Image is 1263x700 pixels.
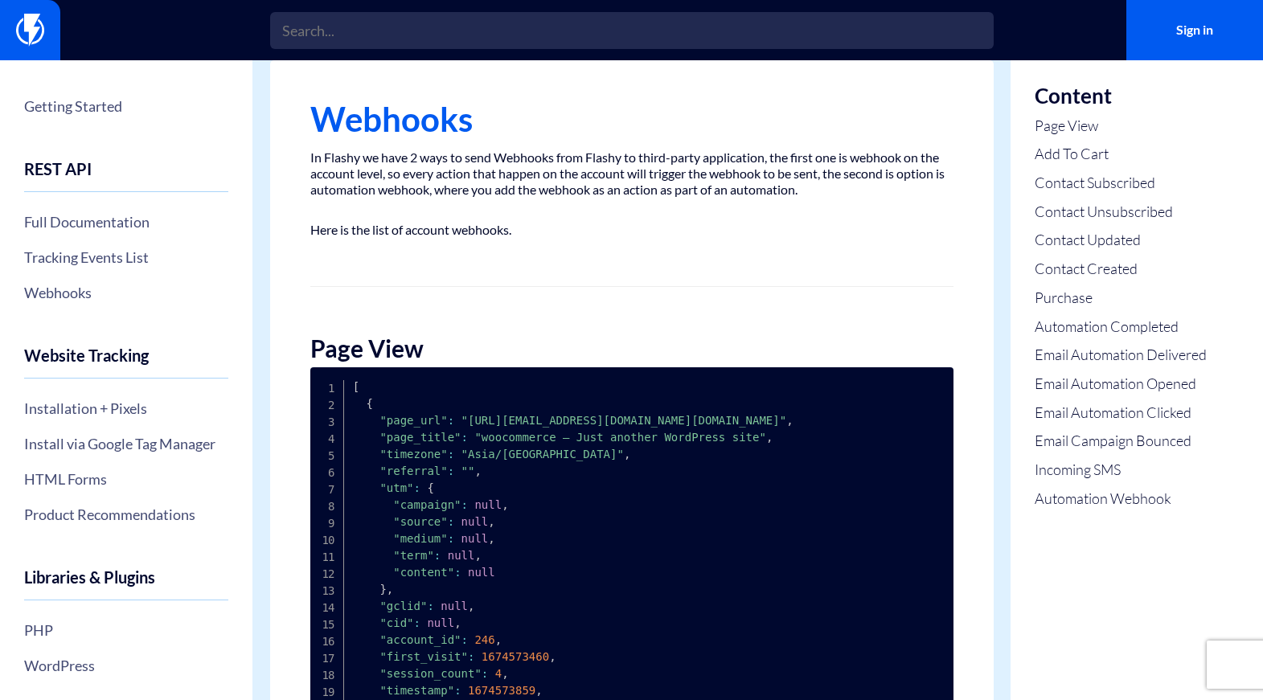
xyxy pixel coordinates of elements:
[786,414,793,427] span: ,
[24,652,228,679] a: WordPress
[379,481,413,494] span: "utm"
[24,501,228,528] a: Product Recommendations
[1035,116,1207,137] a: Page View
[488,532,494,545] span: ,
[549,650,556,663] span: ,
[393,532,447,545] span: "medium"
[448,515,454,528] span: :
[427,600,433,612] span: :
[1035,144,1207,165] a: Add To Cart
[441,600,468,612] span: null
[427,616,454,629] span: null
[24,346,228,379] h4: Website Tracking
[24,92,228,120] a: Getting Started
[448,549,475,562] span: null
[474,549,481,562] span: ,
[379,667,481,680] span: "session_count"
[24,616,228,644] a: PHP
[461,532,489,545] span: null
[482,667,488,680] span: :
[379,650,468,663] span: "first_visit"
[434,549,441,562] span: :
[379,633,461,646] span: "account_id"
[387,583,393,596] span: ,
[488,515,494,528] span: ,
[1035,317,1207,338] a: Automation Completed
[448,414,454,427] span: :
[379,616,413,629] span: "cid"
[535,684,542,697] span: ,
[1035,259,1207,280] a: Contact Created
[448,465,454,477] span: :
[270,12,994,49] input: Search...
[24,465,228,493] a: HTML Forms
[454,684,461,697] span: :
[1035,84,1207,108] h3: Content
[1035,288,1207,309] a: Purchase
[24,279,228,306] a: Webhooks
[1035,374,1207,395] a: Email Automation Opened
[24,430,228,457] a: Install via Google Tag Manager
[624,448,630,461] span: ,
[393,498,461,511] span: "campaign"
[474,465,481,477] span: ,
[461,448,624,461] span: "Asia/[GEOGRAPHIC_DATA]"
[379,448,447,461] span: "timezone"
[454,566,461,579] span: :
[24,395,228,422] a: Installation + Pixels
[502,498,508,511] span: ,
[24,208,228,235] a: Full Documentation
[461,633,468,646] span: :
[461,498,468,511] span: :
[379,465,447,477] span: "referral"
[468,650,474,663] span: :
[310,334,424,362] strong: Page View
[461,465,475,477] span: ""
[502,667,508,680] span: ,
[427,481,433,494] span: {
[1035,173,1207,194] a: Contact Subscribed
[1035,403,1207,424] a: Email Automation Clicked
[414,481,420,494] span: :
[353,380,359,393] span: [
[379,414,447,427] span: "page_url"
[448,448,454,461] span: :
[393,549,434,562] span: "term"
[474,431,765,444] span: "woocommerce – Just another WordPress site"
[1035,202,1207,223] a: Contact Unsubscribed
[474,633,494,646] span: 246
[379,431,461,444] span: "page_title"
[468,600,474,612] span: ,
[310,100,953,137] h1: Webhooks
[461,431,468,444] span: :
[461,515,489,528] span: null
[24,568,228,600] h4: Libraries & Plugins
[393,566,454,579] span: "content"
[1035,230,1207,251] a: Contact Updated
[461,414,787,427] span: "[URL][EMAIL_ADDRESS][DOMAIN_NAME][DOMAIN_NAME]"
[474,498,502,511] span: null
[468,684,535,697] span: 1674573859
[310,149,953,198] p: In Flashy we have 2 ways to send Webhooks from Flashy to third-party application, the first one i...
[367,397,373,410] span: {
[310,222,953,238] p: Here is the list of account webhooks.
[379,600,427,612] span: "gclid"
[24,244,228,271] a: Tracking Events List
[414,616,420,629] span: :
[1035,460,1207,481] a: Incoming SMS
[1035,489,1207,510] a: Automation Webhook
[1035,431,1207,452] a: Email Campaign Bounced
[495,633,502,646] span: ,
[454,616,461,629] span: ,
[1035,345,1207,366] a: Email Automation Delivered
[448,532,454,545] span: :
[379,583,386,596] span: }
[495,667,502,680] span: 4
[766,431,773,444] span: ,
[393,515,447,528] span: "source"
[379,684,454,697] span: "timestamp"
[482,650,549,663] span: 1674573460
[468,566,495,579] span: null
[24,160,228,192] h4: REST API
